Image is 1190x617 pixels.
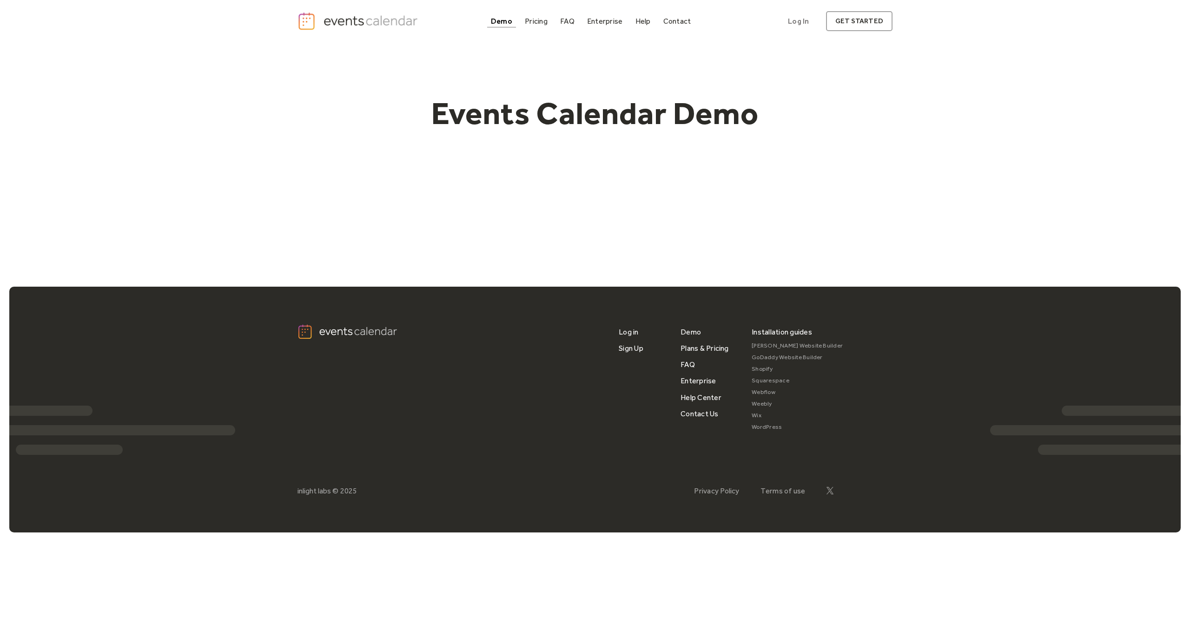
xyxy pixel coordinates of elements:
a: Wix [752,410,843,421]
a: GoDaddy Website Builder [752,352,843,363]
a: FAQ [556,15,578,27]
div: Enterprise [587,19,622,24]
a: Demo [487,15,516,27]
a: Plans & Pricing [681,340,729,356]
a: Log In [779,11,818,31]
a: home [297,12,420,31]
a: [PERSON_NAME] Website Builder [752,340,843,352]
a: Terms of use [760,486,806,495]
a: Squarespace [752,375,843,387]
a: Privacy Policy [694,486,739,495]
h1: Events Calendar Demo [416,94,773,132]
a: Demo [681,324,701,340]
a: WordPress [752,421,843,433]
a: Enterprise [583,15,626,27]
a: FAQ [681,356,695,373]
a: Help Center [681,389,721,406]
div: Help [635,19,651,24]
a: Pricing [521,15,551,27]
div: 2025 [340,486,357,495]
div: Demo [491,19,512,24]
a: Shopify [752,363,843,375]
a: Contact Us [681,406,718,422]
a: Enterprise [681,373,716,389]
div: FAQ [560,19,575,24]
a: Webflow [752,387,843,398]
a: Help [632,15,654,27]
a: Weebly [752,398,843,410]
a: Log in [619,324,638,340]
a: Contact [660,15,695,27]
div: inlight labs © [297,486,338,495]
div: Contact [663,19,691,24]
div: Installation guides [752,324,812,340]
a: get started [826,11,892,31]
div: Pricing [525,19,548,24]
a: Sign Up [619,340,643,356]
